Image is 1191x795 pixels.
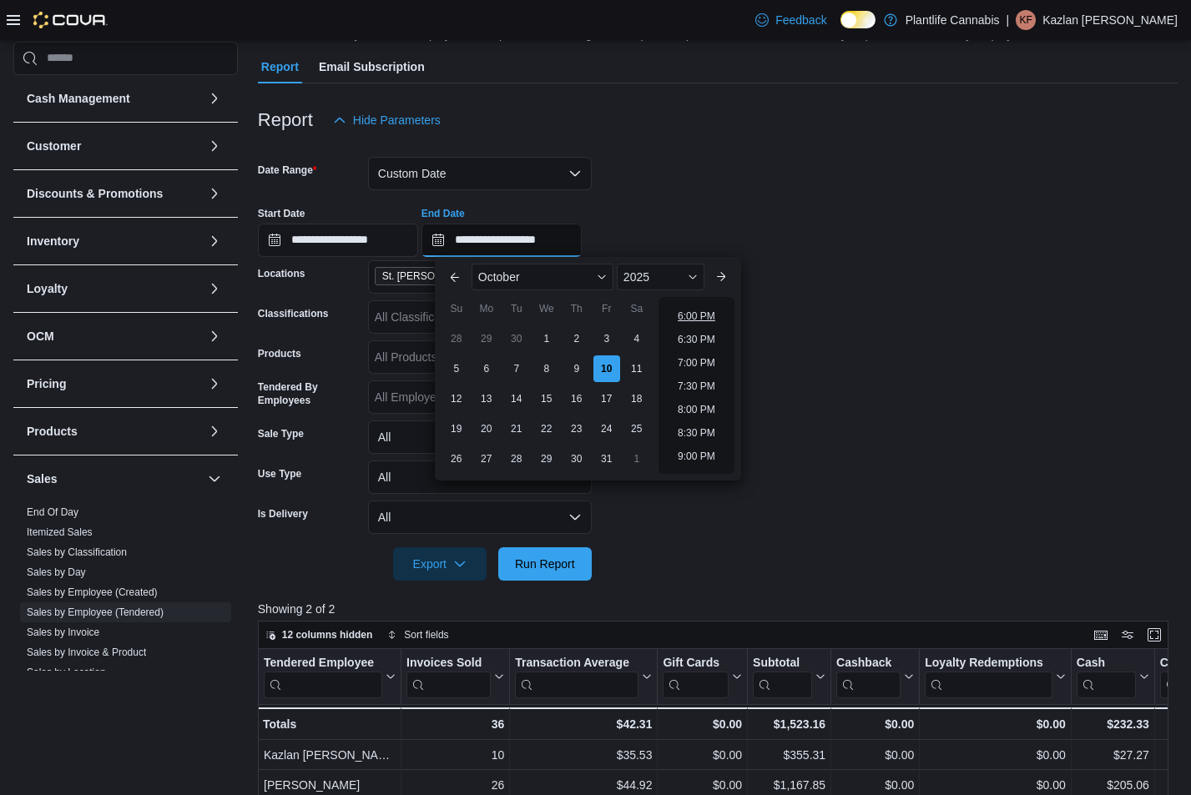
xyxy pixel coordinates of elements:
[753,655,812,671] div: Subtotal
[753,655,812,697] div: Subtotal
[593,415,620,442] div: day-24
[27,138,201,154] button: Customer
[663,745,742,765] div: $0.00
[663,775,742,795] div: $0.00
[258,164,317,177] label: Date Range
[27,526,93,538] a: Itemized Sales
[1077,745,1149,765] div: $27.27
[1077,714,1149,734] div: $232.33
[1077,655,1149,697] button: Cash
[27,328,54,345] h3: OCM
[663,655,729,671] div: Gift Cards
[515,775,652,795] div: $44.92
[593,385,620,412] div: day-17
[27,280,68,297] h3: Loyalty
[406,655,491,697] div: Invoices Sold
[406,745,504,765] div: 10
[27,328,201,345] button: OCM
[753,655,825,697] button: Subtotal
[368,460,592,494] button: All
[563,355,590,382] div: day-9
[563,445,590,472] div: day-30
[1118,625,1138,645] button: Display options
[27,185,163,202] h3: Discounts & Promotions
[258,224,418,257] input: Press the down key to open a popover containing a calendar.
[204,88,225,108] button: Cash Management
[840,28,841,29] span: Dark Mode
[563,385,590,412] div: day-16
[623,445,650,472] div: day-1
[27,375,66,392] h3: Pricing
[925,714,1066,734] div: $0.00
[473,445,500,472] div: day-27
[381,625,455,645] button: Sort fields
[593,355,620,382] div: day-10
[836,775,914,795] div: $0.00
[258,110,313,130] h3: Report
[563,325,590,352] div: day-2
[27,423,78,440] h3: Products
[258,380,361,407] label: Tendered By Employees
[533,385,560,412] div: day-15
[27,233,79,249] h3: Inventory
[503,325,530,352] div: day-30
[33,12,108,28] img: Cova
[258,267,305,280] label: Locations
[204,279,225,299] button: Loyalty
[27,666,106,679] span: Sales by Location
[663,714,742,734] div: $0.00
[473,385,500,412] div: day-13
[473,325,500,352] div: day-29
[836,745,914,765] div: $0.00
[925,745,1066,765] div: $0.00
[906,10,1000,30] p: Plantlife Cannabis
[925,655,1052,671] div: Loyalty Redemptions
[671,376,722,396] li: 7:30 PM
[443,295,470,322] div: Su
[593,325,620,352] div: day-3
[515,655,652,697] button: Transaction Average
[503,355,530,382] div: day-7
[27,506,78,518] a: End Of Day
[27,566,86,579] span: Sales by Day
[27,280,201,297] button: Loyalty
[27,185,201,202] button: Discounts & Promotions
[421,207,465,220] label: End Date
[593,445,620,472] div: day-31
[382,268,512,284] span: St. [PERSON_NAME][GEOGRAPHIC_DATA]
[563,295,590,322] div: Th
[406,714,504,734] div: 36
[204,326,225,346] button: OCM
[473,415,500,442] div: day-20
[204,469,225,489] button: Sales
[368,501,592,534] button: All
[533,355,560,382] div: day-8
[443,385,470,412] div: day-12
[27,470,201,487] button: Sales
[623,325,650,352] div: day-4
[368,420,592,454] button: All
[259,625,380,645] button: 12 columns hidden
[473,355,500,382] div: day-6
[753,714,825,734] div: $1,523.16
[258,207,305,220] label: Start Date
[204,231,225,251] button: Inventory
[671,446,722,466] li: 9:00 PM
[27,138,81,154] h3: Customer
[836,655,914,697] button: Cashback
[264,655,382,697] div: Tendered Employee
[258,467,301,481] label: Use Type
[261,50,299,83] span: Report
[473,295,500,322] div: Mo
[623,415,650,442] div: day-25
[442,324,652,474] div: October, 2025
[406,655,504,697] button: Invoices Sold
[498,547,592,581] button: Run Report
[27,566,86,578] a: Sales by Day
[708,264,734,290] button: Next month
[1019,10,1032,30] span: KF
[671,330,722,350] li: 6:30 PM
[406,655,491,671] div: Invoices Sold
[515,655,638,697] div: Transaction Average
[27,90,130,107] h3: Cash Management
